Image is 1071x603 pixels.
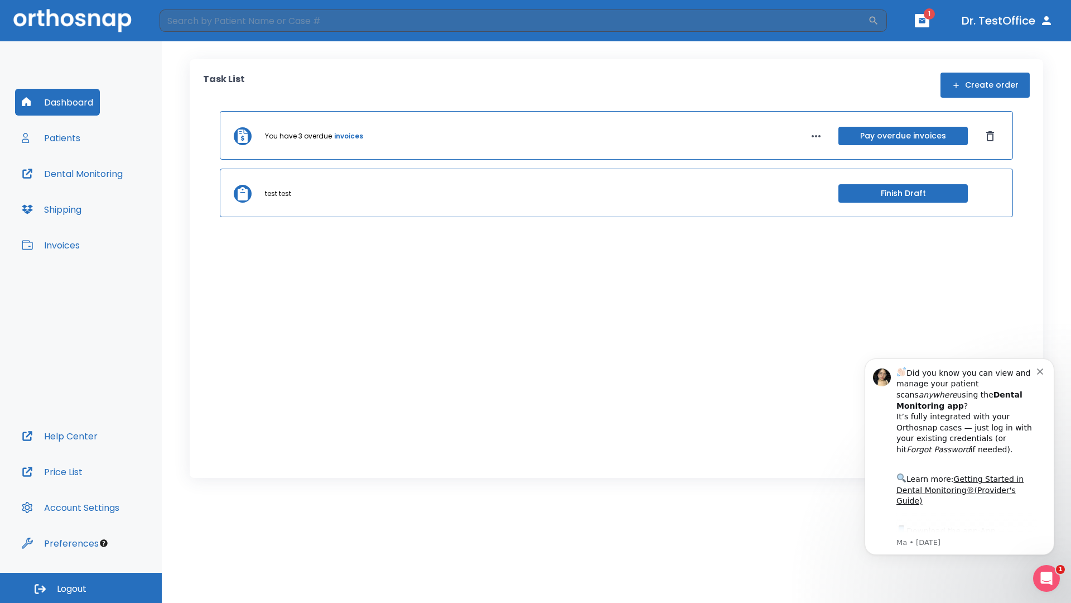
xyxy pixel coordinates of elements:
[334,131,363,141] a: invoices
[838,127,968,145] button: Pay overdue invoices
[203,73,245,98] p: Task List
[924,8,935,20] span: 1
[49,196,189,206] p: Message from Ma, sent 3w ago
[15,423,104,449] button: Help Center
[15,160,129,187] button: Dental Monitoring
[848,342,1071,573] iframe: Intercom notifications message
[940,73,1030,98] button: Create order
[13,9,132,32] img: Orthosnap
[957,11,1058,31] button: Dr. TestOffice
[15,530,105,557] button: Preferences
[1033,565,1060,592] iframe: Intercom live chat
[15,125,87,151] button: Patients
[160,9,868,32] input: Search by Patient Name or Case #
[99,538,109,548] div: Tooltip anchor
[49,185,148,205] a: App Store
[981,127,999,145] button: Dismiss
[189,24,198,33] button: Dismiss notification
[57,583,86,595] span: Logout
[265,189,291,199] p: test test
[1056,565,1065,574] span: 1
[15,458,89,485] button: Price List
[265,131,332,141] p: You have 3 overdue
[15,89,100,116] button: Dashboard
[15,232,86,259] button: Invoices
[49,182,189,239] div: Download the app: | ​ Let us know if you need help getting started!
[838,184,968,203] button: Finish Draft
[15,494,126,521] button: Account Settings
[15,196,88,223] button: Shipping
